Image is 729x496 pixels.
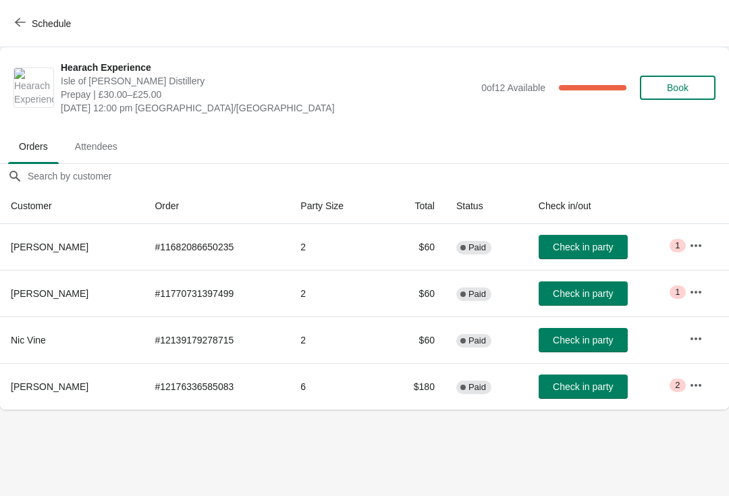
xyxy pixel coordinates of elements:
[553,242,613,252] span: Check in party
[468,289,486,300] span: Paid
[553,288,613,299] span: Check in party
[144,188,290,224] th: Order
[61,88,475,101] span: Prepay | £30.00–£25.00
[290,363,383,410] td: 6
[290,270,383,316] td: 2
[61,61,475,74] span: Hearach Experience
[553,381,613,392] span: Check in party
[675,240,680,251] span: 1
[481,82,545,93] span: 0 of 12 Available
[675,380,680,391] span: 2
[640,76,715,100] button: Book
[539,235,628,259] button: Check in party
[144,270,290,316] td: # 11770731397499
[528,188,678,224] th: Check in/out
[383,188,446,224] th: Total
[61,101,475,115] span: [DATE] 12:00 pm [GEOGRAPHIC_DATA]/[GEOGRAPHIC_DATA]
[539,328,628,352] button: Check in party
[61,74,475,88] span: Isle of [PERSON_NAME] Distillery
[144,363,290,410] td: # 12176336585083
[11,242,88,252] span: [PERSON_NAME]
[7,11,82,36] button: Schedule
[468,242,486,253] span: Paid
[290,316,383,363] td: 2
[468,335,486,346] span: Paid
[383,224,446,270] td: $60
[11,288,88,299] span: [PERSON_NAME]
[383,363,446,410] td: $180
[64,134,128,159] span: Attendees
[383,316,446,363] td: $60
[11,381,88,392] span: [PERSON_NAME]
[290,188,383,224] th: Party Size
[144,224,290,270] td: # 11682086650235
[27,164,729,188] input: Search by customer
[383,270,446,316] td: $60
[553,335,613,346] span: Check in party
[32,18,71,29] span: Schedule
[446,188,528,224] th: Status
[14,68,53,107] img: Hearach Experience
[539,281,628,306] button: Check in party
[539,375,628,399] button: Check in party
[11,335,46,346] span: Nic Vine
[667,82,688,93] span: Book
[144,316,290,363] td: # 12139179278715
[290,224,383,270] td: 2
[8,134,59,159] span: Orders
[468,382,486,393] span: Paid
[675,287,680,298] span: 1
